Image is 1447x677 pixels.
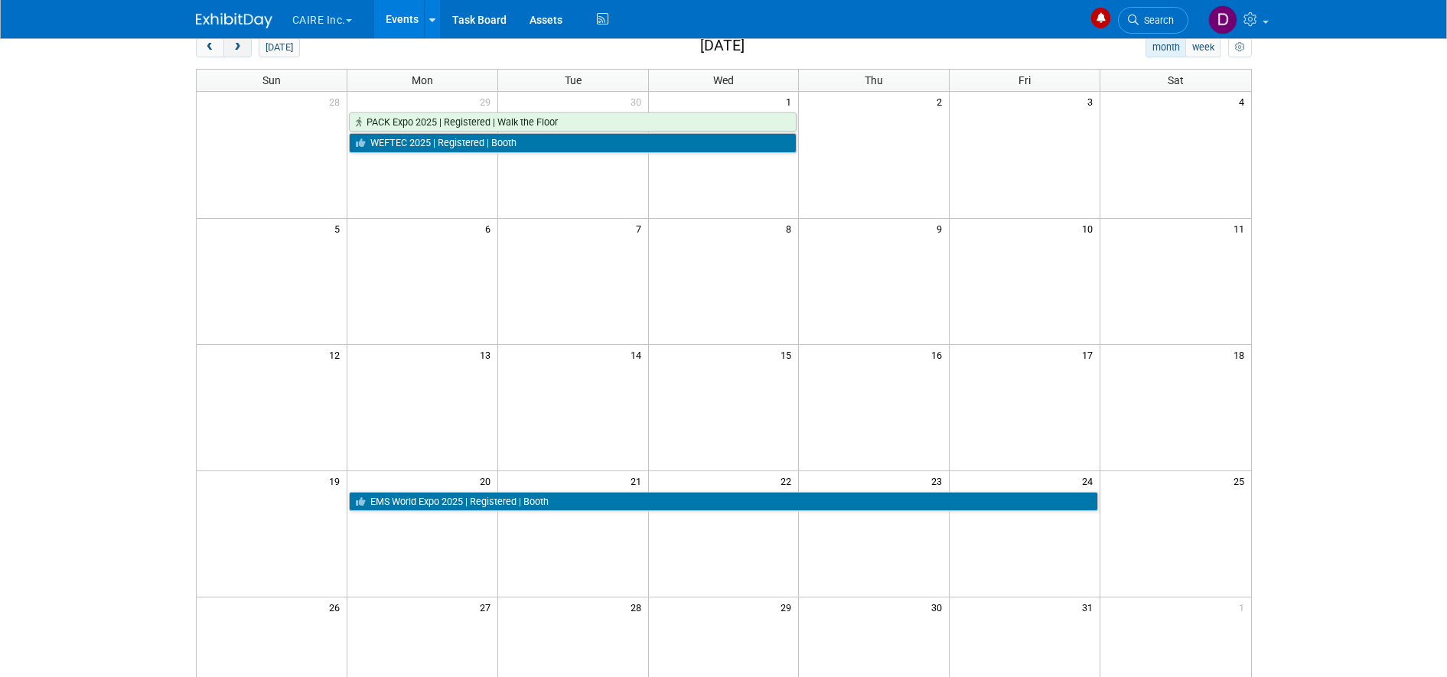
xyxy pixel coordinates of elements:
span: 21 [629,471,648,490]
span: 9 [935,219,949,238]
span: 24 [1080,471,1100,490]
h2: [DATE] [700,37,745,54]
span: 12 [328,345,347,364]
button: myCustomButton [1228,37,1251,57]
a: EMS World Expo 2025 | Registered | Booth [349,492,1098,512]
span: 31 [1080,597,1100,617]
span: 28 [629,597,648,617]
span: 23 [930,471,949,490]
span: 25 [1232,471,1251,490]
span: 29 [779,597,798,617]
span: 28 [328,92,347,111]
a: PACK Expo 2025 | Registered | Walk the Floor [349,112,797,132]
span: 4 [1237,92,1251,111]
img: David Gorfien [1208,5,1237,34]
span: 17 [1080,345,1100,364]
span: 10 [1080,219,1100,238]
span: Sat [1168,74,1184,86]
span: 7 [634,219,648,238]
span: 6 [484,219,497,238]
span: 27 [478,597,497,617]
span: 15 [779,345,798,364]
span: 30 [629,92,648,111]
button: next [223,37,252,57]
span: 11 [1232,219,1251,238]
span: 29 [478,92,497,111]
span: 13 [478,345,497,364]
button: month [1146,37,1186,57]
span: 3 [1086,92,1100,111]
a: Search [1118,7,1188,34]
span: 19 [328,471,347,490]
span: 14 [629,345,648,364]
span: Sun [262,74,281,86]
span: Fri [1018,74,1031,86]
span: 8 [784,219,798,238]
span: 20 [478,471,497,490]
span: Thu [865,74,883,86]
span: Search [1139,15,1174,26]
span: 16 [930,345,949,364]
button: [DATE] [259,37,299,57]
span: Mon [412,74,433,86]
span: Tue [565,74,582,86]
span: 30 [930,597,949,617]
span: 1 [784,92,798,111]
span: 2 [935,92,949,111]
a: WEFTEC 2025 | Registered | Booth [349,133,797,153]
i: Personalize Calendar [1235,43,1245,53]
span: 1 [1237,597,1251,617]
button: week [1185,37,1220,57]
span: Wed [713,74,734,86]
span: 26 [328,597,347,617]
span: 22 [779,471,798,490]
button: prev [196,37,224,57]
span: 5 [333,219,347,238]
span: 18 [1232,345,1251,364]
img: ExhibitDay [196,13,272,28]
